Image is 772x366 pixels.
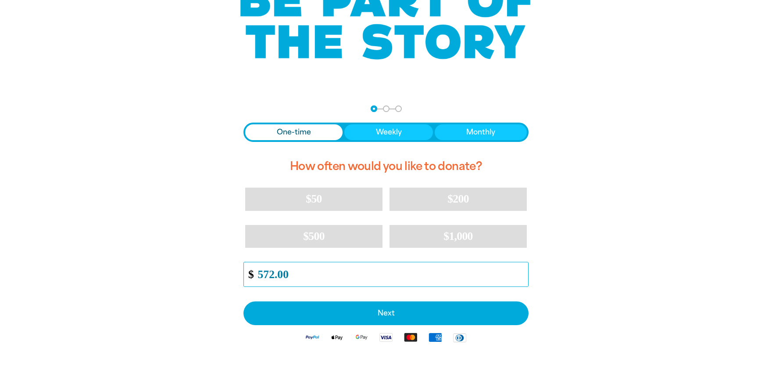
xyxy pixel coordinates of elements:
button: Monthly [435,124,527,140]
img: Google Pay logo [349,332,374,342]
button: $1,000 [390,225,527,248]
div: Available payment methods [243,325,529,349]
button: Weekly [344,124,433,140]
span: Monthly [466,127,495,138]
span: Next [253,310,519,317]
img: Mastercard logo [398,332,423,342]
button: One-time [245,124,343,140]
h2: How often would you like to donate? [243,152,529,181]
span: $50 [306,192,322,205]
img: Apple Pay logo [325,332,349,342]
button: Navigate to step 1 of 3 to enter your donation amount [371,105,377,112]
span: One-time [277,127,311,138]
button: Navigate to step 2 of 3 to enter your details [383,105,390,112]
div: Donation frequency [243,123,529,142]
button: $500 [245,225,382,248]
img: Diners Club logo [447,333,472,343]
button: Pay with Credit Card [243,301,529,325]
img: American Express logo [423,332,447,342]
button: $200 [390,188,527,210]
img: Paypal logo [300,332,325,342]
img: Visa logo [374,332,398,342]
span: $ [244,265,254,284]
span: $500 [303,230,325,243]
span: $200 [447,192,469,205]
span: $1,000 [443,230,473,243]
button: $50 [245,188,382,210]
span: Weekly [376,127,402,138]
input: Enter custom amount [252,262,528,286]
button: Navigate to step 3 of 3 to enter your payment details [395,105,402,112]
